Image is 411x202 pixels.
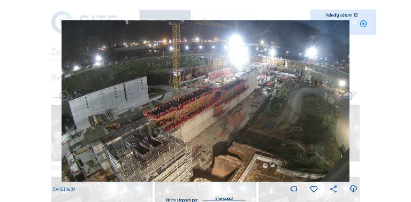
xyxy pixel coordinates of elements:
[54,187,75,192] span: [DATE] 06:30
[203,194,245,200] div: Standaard
[62,20,349,182] img: Image
[325,13,352,17] div: Volledig scherm
[58,91,70,103] i: Forward
[341,91,353,103] i: Back
[166,198,199,202] div: Neem stappen per:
